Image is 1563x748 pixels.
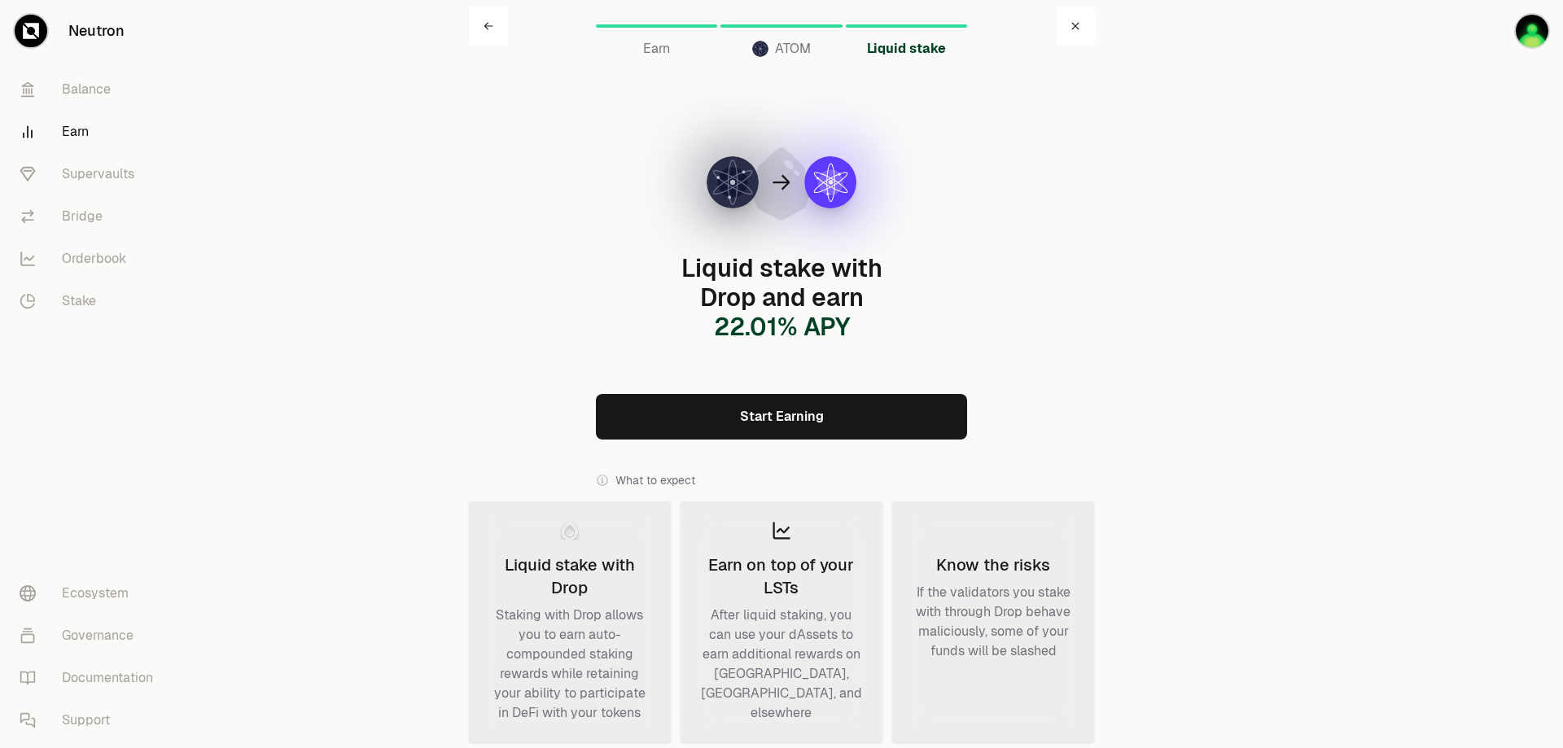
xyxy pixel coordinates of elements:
a: Supervaults [7,153,176,195]
a: Bridge [7,195,176,238]
img: ATOM [752,41,768,57]
a: Orderbook [7,238,176,280]
a: Earn [7,111,176,153]
a: Balance [7,68,176,111]
div: Liquid stake with Drop [488,553,651,599]
a: ATOMATOM [720,7,842,46]
a: Documentation [7,657,176,699]
div: Staking with Drop allows you to earn auto-compounded staking rewards while retaining your ability... [488,606,651,723]
div: Earn on top of your LSTs [700,553,863,599]
div: If the validators you stake with through Drop behave maliciously, some of your funds will be slashed [912,583,1075,661]
span: Liquid stake [867,39,946,59]
img: crow nft [1516,15,1548,47]
span: ATOM [775,39,811,59]
a: Ecosystem [7,572,176,615]
span: 22.01 % APY [714,311,850,343]
span: Liquid stake with Drop and earn [681,252,882,343]
a: Start Earning [596,394,967,440]
div: Know the risks [936,553,1050,576]
a: Support [7,699,176,741]
div: After liquid staking, you can use your dAssets to earn additional rewards on [GEOGRAPHIC_DATA], [... [700,606,863,723]
a: Governance [7,615,176,657]
img: ATOM [707,156,759,208]
span: Earn [643,39,670,59]
div: What to expect [596,459,967,501]
a: Stake [7,280,176,322]
a: Earn [596,7,717,46]
img: dATOM [804,156,856,208]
